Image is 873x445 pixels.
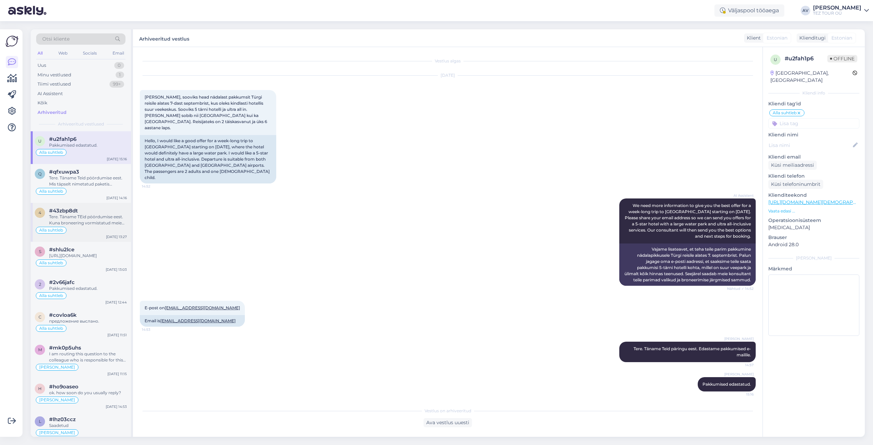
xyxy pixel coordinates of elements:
div: Küsi telefoninumbrit [768,180,823,189]
div: Tiimi vestlused [38,81,71,88]
p: Kliendi nimi [768,131,859,138]
span: [PERSON_NAME] [39,431,75,435]
div: [DATE] 11:15 [107,371,127,376]
label: Arhiveeritud vestlus [139,33,189,43]
div: Arhiveeritud [38,109,66,116]
span: s [39,249,41,254]
div: Kliendi info [768,90,859,96]
span: 15:16 [728,392,754,397]
p: Klienditeekond [768,192,859,199]
span: Otsi kliente [42,35,70,43]
div: [DATE] [140,72,756,78]
input: Lisa tag [768,118,859,129]
span: u [38,138,42,144]
div: Tere. Täname Teid pöördumise eest. Mis täpselt nimetatud paketis sisaldub, saab kontrollida ainul... [49,175,127,187]
div: Pakkumised edastatud. [49,142,127,148]
div: Pakkumised edastatud. [49,285,127,292]
div: AV [801,6,810,15]
span: Arhiveeritud vestlused [58,121,104,127]
span: Pakkumised edastatud. [702,382,751,387]
div: [DATE] 12:44 [105,300,127,305]
a: [EMAIL_ADDRESS][DOMAIN_NAME] [165,305,240,310]
div: Kõik [38,100,47,106]
span: m [38,347,42,352]
div: 0 [114,62,124,69]
span: 2 [39,282,41,287]
span: 14:52 [142,184,167,189]
p: Kliendi email [768,153,859,161]
span: #covloa6k [49,312,77,318]
span: Alla suhtleb [39,189,63,193]
span: #mk0p5uhs [49,345,81,351]
span: [PERSON_NAME] [39,365,75,369]
span: Alla suhtleb [773,111,797,115]
span: u [774,57,777,62]
div: Klient [744,34,761,42]
div: Minu vestlused [38,72,71,78]
span: 14:57 [728,362,754,368]
div: Vajame lisateavet, et teha teile parim pakkumine nädalapikkusele Türgi reisile alates 7. septembr... [619,243,756,286]
div: All [36,49,44,58]
span: #2v66jafc [49,279,75,285]
p: Märkmed [768,265,859,272]
span: AI Assistent [728,193,754,198]
p: Brauser [768,234,859,241]
div: Email is [140,315,245,327]
img: Askly Logo [5,35,18,48]
span: c [39,314,42,320]
div: AI Assistent [38,90,63,97]
span: 4 [39,210,41,215]
div: [DATE] 14:53 [106,404,127,409]
span: Vestlus on arhiveeritud [425,408,471,414]
div: Tere. Täname TEid pöördumise eest. Kuna broneering vormistatud meie online süsteemis, siis transf... [49,214,127,226]
div: Väljaspool tööaega [714,4,784,17]
div: 1 [116,72,124,78]
span: #shlu2lce [49,247,74,253]
span: #u2fah1p6 [49,136,76,142]
span: Estonian [767,34,787,42]
span: Offline [827,55,857,62]
span: Tere. Täname Teid päringu eest. Edastame pakkumised e-mailile. [634,346,751,357]
div: TEZ TOUR OÜ [813,11,861,16]
div: Klienditugi [797,34,826,42]
span: [PERSON_NAME] [39,398,75,402]
p: [MEDICAL_DATA] [768,224,859,231]
div: [DATE] 13:03 [106,267,127,272]
div: 99+ [109,81,124,88]
div: Socials [82,49,98,58]
span: Alla suhtleb [39,294,63,298]
span: #43zbp8dt [49,208,78,214]
div: Vestlus algas [140,58,756,64]
span: #lhz03ccz [49,416,76,422]
span: Estonian [831,34,852,42]
div: [DATE] 11:51 [107,332,127,338]
div: [GEOGRAPHIC_DATA], [GEOGRAPHIC_DATA] [770,70,853,84]
span: We need more information to give you the best offer for a week-long trip to [GEOGRAPHIC_DATA] sta... [625,203,752,239]
span: h [38,386,42,391]
div: [DATE] 15:16 [107,157,127,162]
span: [PERSON_NAME] [724,372,754,377]
p: Kliendi tag'id [768,100,859,107]
span: Alla suhtleb [39,228,63,232]
span: #ho9oaseo [49,384,78,390]
span: q [38,171,42,176]
div: Ava vestlus uuesti [424,418,472,427]
div: [PERSON_NAME] [813,5,861,11]
span: #qfxuwpa3 [49,169,79,175]
span: Alla suhtleb [39,326,63,330]
div: Saadetud [49,422,127,429]
p: Operatsioonisüsteem [768,217,859,224]
div: [PERSON_NAME] [768,255,859,261]
input: Lisa nimi [769,142,852,149]
p: Android 28.0 [768,241,859,248]
div: Hello, I would like a good offer for a week-long trip to [GEOGRAPHIC_DATA] starting on [DATE], wh... [140,135,276,183]
div: Küsi meiliaadressi [768,161,817,170]
span: [PERSON_NAME] [724,336,754,341]
a: [PERSON_NAME]TEZ TOUR OÜ [813,5,869,16]
div: [URL][DOMAIN_NAME] [49,253,127,259]
div: Email [111,49,125,58]
div: I am routing this question to the colleague who is responsible for this topic. The reply might ta... [49,351,127,363]
span: E-post on [145,305,240,310]
div: [DATE] 14:16 [106,195,127,201]
div: # u2fah1p6 [785,55,827,63]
